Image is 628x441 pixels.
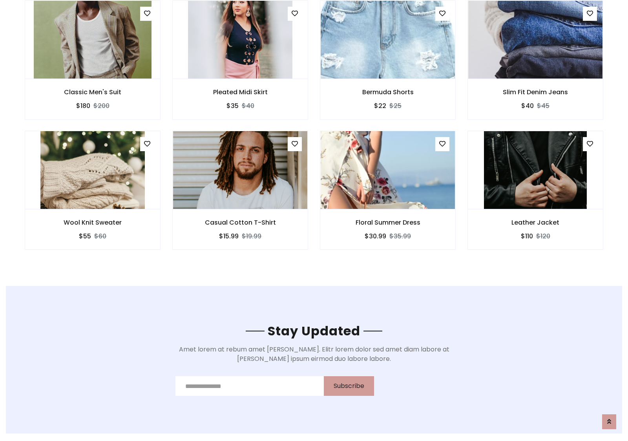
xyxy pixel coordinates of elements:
h6: $22 [374,102,386,110]
h6: $110 [521,232,533,240]
h6: $15.99 [219,232,239,240]
del: $35.99 [389,232,411,241]
del: $40 [242,101,254,110]
p: Amet lorem at rebum amet [PERSON_NAME]. Elitr lorem dolor sed amet diam labore at [PERSON_NAME] i... [175,345,453,364]
h6: $30.99 [365,232,386,240]
h6: Leather Jacket [468,219,603,226]
h6: Wool Knit Sweater [25,219,160,226]
del: $60 [94,232,106,241]
h6: Slim Fit Denim Jeans [468,88,603,96]
h6: $180 [76,102,90,110]
h6: Bermuda Shorts [320,88,455,96]
span: Stay Updated [265,322,363,340]
del: $45 [537,101,549,110]
del: $120 [536,232,550,241]
h6: Pleated Midi Skirt [173,88,308,96]
h6: Classic Men's Suit [25,88,160,96]
h6: Casual Cotton T-Shirt [173,219,308,226]
h6: Floral Summer Dress [320,219,455,226]
h6: $40 [521,102,534,110]
h6: $55 [79,232,91,240]
button: Subscribe [324,376,374,396]
del: $25 [389,101,402,110]
del: $19.99 [242,232,261,241]
del: $200 [93,101,110,110]
h6: $35 [226,102,239,110]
